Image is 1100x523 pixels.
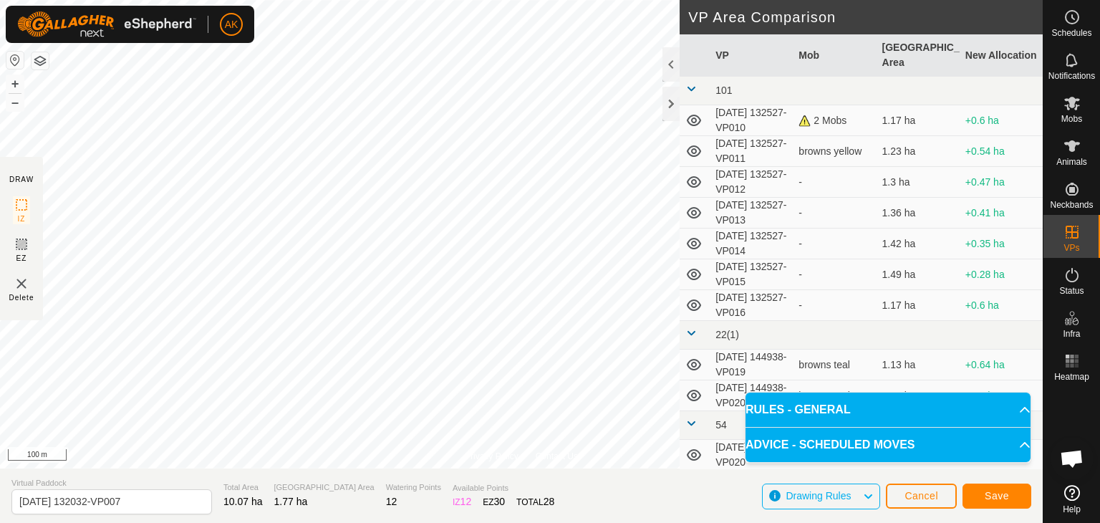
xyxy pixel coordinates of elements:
[746,436,915,454] span: ADVICE - SCHEDULED MOVES
[746,393,1031,427] p-accordion-header: RULES - GENERAL
[1063,330,1080,338] span: Infra
[544,496,555,507] span: 28
[960,167,1043,198] td: +0.47 ha
[225,17,238,32] span: AK
[799,175,870,190] div: -
[715,419,727,431] span: 54
[710,167,793,198] td: [DATE] 132527-VP012
[877,259,960,290] td: 1.49 ha
[1056,158,1087,166] span: Animals
[1043,479,1100,519] a: Help
[960,290,1043,321] td: +0.6 ha
[1063,244,1079,252] span: VPs
[1051,437,1094,480] div: Open chat
[9,292,34,303] span: Delete
[799,358,870,373] div: browns teal
[960,380,1043,411] td: +0.6 ha
[799,298,870,313] div: -
[688,9,1043,26] h2: VP Area Comparison
[960,105,1043,136] td: +0.6 ha
[516,494,554,509] div: TOTAL
[494,496,506,507] span: 30
[460,496,472,507] span: 12
[11,477,212,489] span: Virtual Paddock
[799,388,870,403] div: browns teal
[877,290,960,321] td: 1.17 ha
[483,494,505,509] div: EZ
[877,136,960,167] td: 1.23 ha
[877,229,960,259] td: 1.42 ha
[877,34,960,77] th: [GEOGRAPHIC_DATA] Area
[877,380,960,411] td: 1.17 ha
[1061,115,1082,123] span: Mobs
[746,401,851,418] span: RULES - GENERAL
[18,213,26,224] span: IZ
[960,198,1043,229] td: +0.41 ha
[536,450,578,463] a: Contact Us
[1048,72,1095,80] span: Notifications
[786,490,851,502] span: Drawing Rules
[710,229,793,259] td: [DATE] 132527-VP014
[13,275,30,292] img: VP
[274,481,375,494] span: [GEOGRAPHIC_DATA] Area
[904,490,938,502] span: Cancel
[710,105,793,136] td: [DATE] 132527-VP010
[1050,201,1093,209] span: Neckbands
[799,267,870,282] div: -
[386,481,441,494] span: Watering Points
[17,11,196,37] img: Gallagher Logo
[799,144,870,159] div: browns yellow
[960,34,1043,77] th: New Allocation
[793,34,876,77] th: Mob
[710,34,793,77] th: VP
[6,52,24,69] button: Reset Map
[877,350,960,380] td: 1.13 ha
[962,484,1031,509] button: Save
[710,198,793,229] td: [DATE] 132527-VP013
[985,490,1009,502] span: Save
[223,496,263,507] span: 10.07 ha
[715,329,739,340] span: 22(1)
[32,52,49,69] button: Map Layers
[960,259,1043,290] td: +0.28 ha
[453,482,554,494] span: Available Points
[465,450,518,463] a: Privacy Policy
[746,428,1031,462] p-accordion-header: ADVICE - SCHEDULED MOVES
[9,174,34,185] div: DRAW
[1051,29,1091,37] span: Schedules
[886,484,957,509] button: Cancel
[453,494,471,509] div: IZ
[1063,505,1081,514] span: Help
[710,290,793,321] td: [DATE] 132527-VP016
[710,350,793,380] td: [DATE] 144938-VP019
[960,229,1043,259] td: +0.35 ha
[877,105,960,136] td: 1.17 ha
[799,206,870,221] div: -
[960,350,1043,380] td: +0.64 ha
[6,94,24,111] button: –
[960,136,1043,167] td: +0.54 ha
[799,236,870,251] div: -
[710,136,793,167] td: [DATE] 132527-VP011
[16,253,27,264] span: EZ
[710,380,793,411] td: [DATE] 144938-VP020
[274,496,308,507] span: 1.77 ha
[1054,373,1089,381] span: Heatmap
[6,75,24,92] button: +
[710,440,793,471] td: [DATE] 153555-VP020
[715,85,732,96] span: 101
[386,496,397,507] span: 12
[223,481,263,494] span: Total Area
[1059,287,1084,295] span: Status
[877,167,960,198] td: 1.3 ha
[710,259,793,290] td: [DATE] 132527-VP015
[799,113,870,128] div: 2 Mobs
[877,198,960,229] td: 1.36 ha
